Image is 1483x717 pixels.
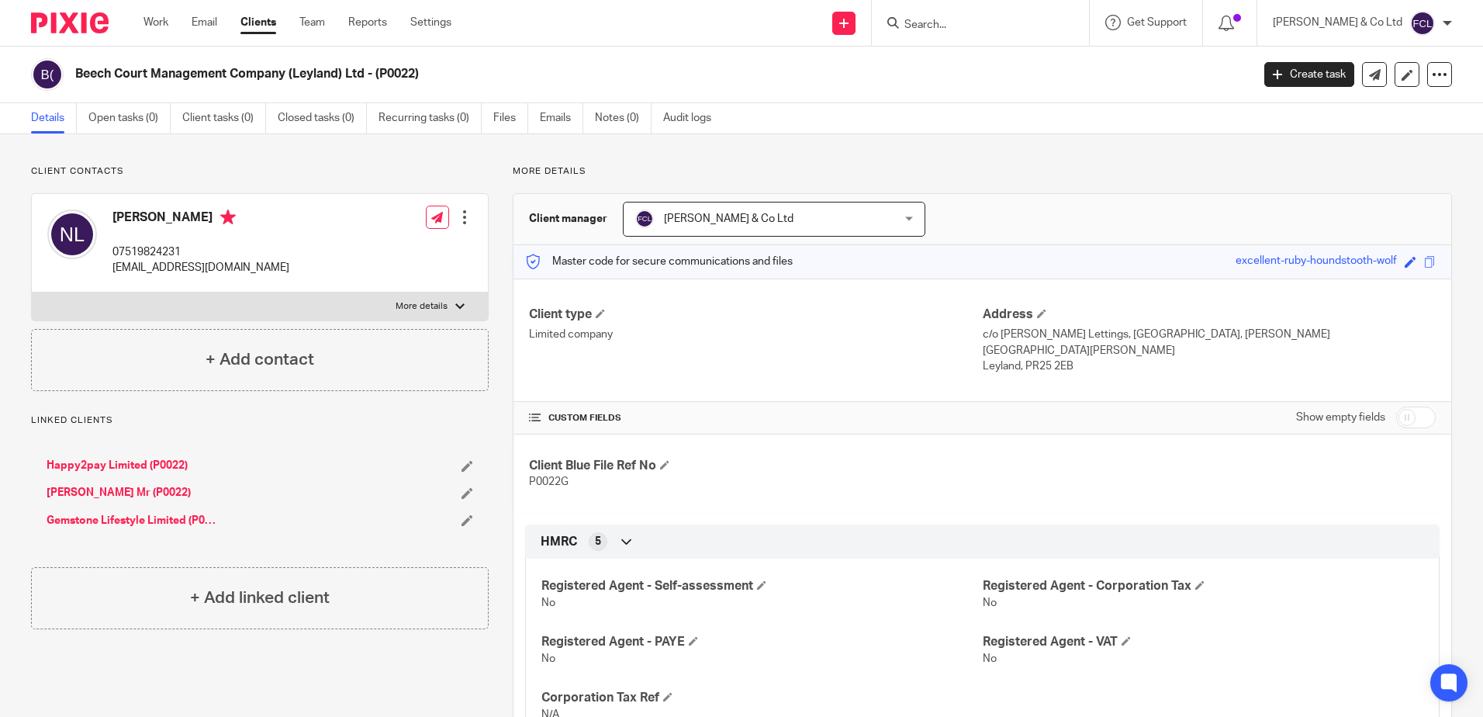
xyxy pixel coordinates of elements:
span: [PERSON_NAME] & Co Ltd [664,213,793,224]
h4: + Add linked client [190,586,330,610]
span: HMRC [541,534,577,550]
h3: Client manager [529,211,607,227]
img: svg%3E [1410,11,1435,36]
p: More details [513,165,1452,178]
p: Limited company [529,327,982,342]
p: Client contacts [31,165,489,178]
a: Reports [348,15,387,30]
h4: CUSTOM FIELDS [529,412,982,424]
h4: Client Blue File Ref No [529,458,982,474]
p: 07519824231 [112,244,289,260]
p: [PERSON_NAME] & Co Ltd [1273,15,1402,30]
img: Pixie [31,12,109,33]
a: Email [192,15,217,30]
span: No [541,597,555,608]
span: No [541,653,555,664]
p: [EMAIL_ADDRESS][DOMAIN_NAME] [112,260,289,275]
a: Settings [410,15,451,30]
h4: Corporation Tax Ref [541,690,982,706]
h2: Beech Court Management Company (Leyland) Ltd - (P0022) [75,66,1008,82]
h4: Client type [529,307,982,323]
img: svg%3E [31,58,64,91]
span: No [983,653,997,664]
span: P0022G [529,476,569,487]
a: Closed tasks (0) [278,103,367,133]
a: Work [143,15,168,30]
a: Client tasks (0) [182,103,266,133]
h4: Registered Agent - Corporation Tax [983,578,1423,594]
p: Master code for secure communications and files [525,254,793,269]
h4: + Add contact [206,348,314,372]
a: Gemstone Lifestyle Limited (P0022) [47,513,217,528]
div: excellent-ruby-houndstooth-wolf [1236,253,1397,271]
a: Files [493,103,528,133]
a: Emails [540,103,583,133]
span: Get Support [1127,17,1187,28]
p: Linked clients [31,414,489,427]
img: svg%3E [47,210,97,259]
h4: Registered Agent - VAT [983,634,1423,650]
a: Notes (0) [595,103,652,133]
h4: Registered Agent - Self-assessment [541,578,982,594]
h4: [PERSON_NAME] [112,210,289,229]
span: No [983,597,997,608]
a: Happy2pay Limited (P0022) [47,458,188,473]
span: 5 [595,534,601,549]
a: Create task [1264,62,1354,87]
a: Audit logs [663,103,723,133]
a: Details [31,103,77,133]
input: Search [903,19,1042,33]
p: c/o [PERSON_NAME] Lettings, [GEOGRAPHIC_DATA], [PERSON_NAME][GEOGRAPHIC_DATA][PERSON_NAME] [983,327,1436,358]
a: Team [299,15,325,30]
i: Primary [220,210,236,225]
img: svg%3E [635,210,654,228]
h4: Registered Agent - PAYE [541,634,982,650]
a: Clients [240,15,276,30]
a: [PERSON_NAME] Mr (P0022) [47,485,191,501]
a: Recurring tasks (0) [379,103,482,133]
label: Show empty fields [1296,410,1385,425]
p: Leyland, PR25 2EB [983,358,1436,374]
h4: Address [983,307,1436,323]
p: More details [396,300,448,313]
a: Open tasks (0) [88,103,171,133]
